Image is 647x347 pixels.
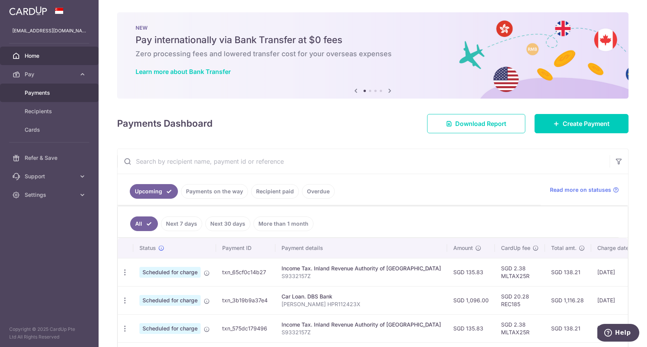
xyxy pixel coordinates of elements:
[455,119,506,128] span: Download Report
[535,114,629,133] a: Create Payment
[253,216,313,231] a: More than 1 month
[545,314,591,342] td: SGD 138.21
[427,114,525,133] a: Download Report
[25,173,75,180] span: Support
[181,184,248,199] a: Payments on the way
[597,324,639,343] iframe: Opens a widget where you can find more information
[216,258,275,286] td: txn_65cf0c14b27
[275,238,447,258] th: Payment details
[447,286,495,314] td: SGD 1,096.00
[251,184,299,199] a: Recipient paid
[25,191,75,199] span: Settings
[117,12,629,99] img: Bank transfer banner
[25,89,75,97] span: Payments
[551,244,577,252] span: Total amt.
[563,119,610,128] span: Create Payment
[216,238,275,258] th: Payment ID
[12,27,86,35] p: [EMAIL_ADDRESS][DOMAIN_NAME]
[591,286,644,314] td: [DATE]
[447,314,495,342] td: SGD 135.83
[130,216,158,231] a: All
[216,314,275,342] td: txn_575dc179496
[117,117,213,131] h4: Payments Dashboard
[117,149,610,174] input: Search by recipient name, payment id or reference
[591,258,644,286] td: [DATE]
[25,126,75,134] span: Cards
[282,272,441,280] p: S9332157Z
[282,321,441,329] div: Income Tax. Inland Revenue Authority of [GEOGRAPHIC_DATA]
[495,314,545,342] td: SGD 2.38 MLTAX25R
[453,244,473,252] span: Amount
[139,323,201,334] span: Scheduled for charge
[136,49,610,59] h6: Zero processing fees and lowered transfer cost for your overseas expenses
[139,295,201,306] span: Scheduled for charge
[161,216,202,231] a: Next 7 days
[282,300,441,308] p: [PERSON_NAME] HPR112423X
[302,184,335,199] a: Overdue
[597,244,629,252] span: Charge date
[136,68,231,75] a: Learn more about Bank Transfer
[136,34,610,46] h5: Pay internationally via Bank Transfer at $0 fees
[501,244,530,252] span: CardUp fee
[216,286,275,314] td: txn_3b19b9a37e4
[139,267,201,278] span: Scheduled for charge
[282,265,441,272] div: Income Tax. Inland Revenue Authority of [GEOGRAPHIC_DATA]
[282,293,441,300] div: Car Loan. DBS Bank
[25,52,75,60] span: Home
[25,107,75,115] span: Recipients
[495,286,545,314] td: SGD 20.28 REC185
[205,216,250,231] a: Next 30 days
[139,244,156,252] span: Status
[495,258,545,286] td: SGD 2.38 MLTAX25R
[550,186,611,194] span: Read more on statuses
[25,154,75,162] span: Refer & Save
[130,184,178,199] a: Upcoming
[447,258,495,286] td: SGD 135.83
[545,258,591,286] td: SGD 138.21
[25,70,75,78] span: Pay
[545,286,591,314] td: SGD 1,116.28
[550,186,619,194] a: Read more on statuses
[591,314,644,342] td: [DATE]
[136,25,610,31] p: NEW
[282,329,441,336] p: S9332157Z
[9,6,47,15] img: CardUp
